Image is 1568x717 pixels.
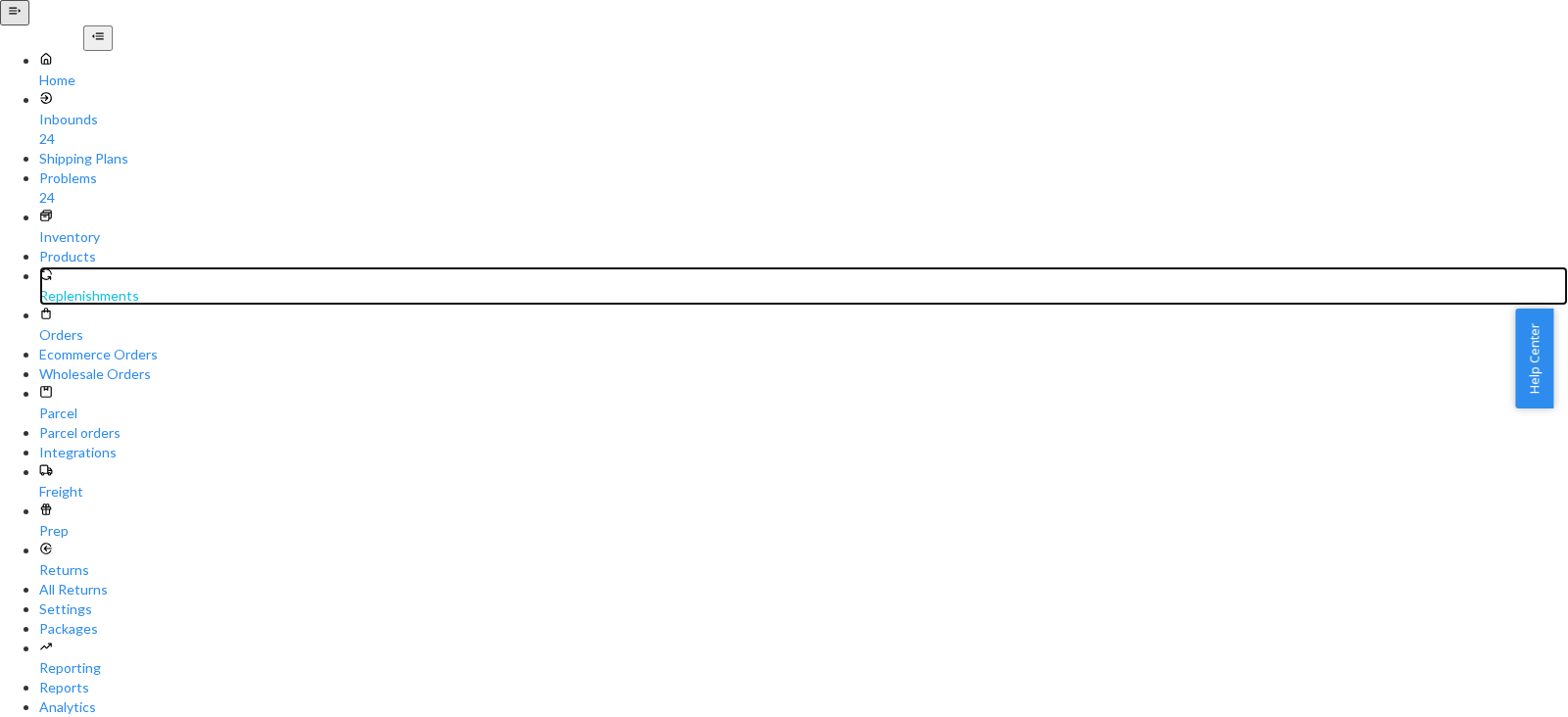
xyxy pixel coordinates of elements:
[39,266,1568,306] a: Replenishments
[39,404,1568,423] div: Parcel
[39,247,1568,266] a: Products
[39,423,1568,443] a: Parcel orders
[39,90,1568,149] a: Inbounds24
[39,619,1568,639] a: Packages
[39,188,1568,208] div: 24
[83,25,113,51] button: Close Navigation
[39,580,1568,599] a: All Returns
[39,678,1568,697] a: Reports
[39,384,1568,423] a: Parcel
[39,639,1568,678] a: Reporting
[39,697,1568,717] a: Analytics
[39,286,1568,306] div: Replenishments
[39,51,1568,90] a: Home
[39,541,1568,580] a: Returns
[39,364,1568,384] a: Wholesale Orders
[39,502,1568,541] a: Prep
[39,168,1568,188] div: Problems
[39,599,1568,619] a: Settings
[39,71,1568,90] div: Home
[39,345,1568,364] a: Ecommerce Orders
[39,462,1568,502] a: Freight
[1515,309,1553,408] button: Help Center
[39,482,1568,502] div: Freight
[39,110,1568,129] div: Inbounds
[39,325,1568,345] div: Orders
[39,443,1568,462] a: Integrations
[39,521,1568,541] div: Prep
[39,306,1568,345] a: Orders
[39,658,1568,678] div: Reporting
[39,227,1568,247] div: Inventory
[39,149,1568,168] a: Shipping Plans
[39,168,1568,208] a: Problems24
[39,560,1568,580] div: Returns
[39,129,1568,149] div: 24
[39,208,1568,247] a: Inventory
